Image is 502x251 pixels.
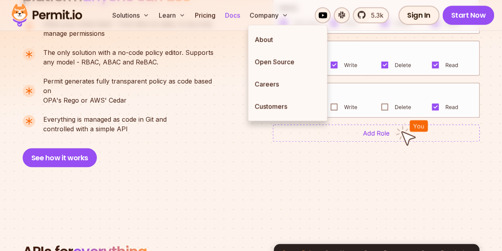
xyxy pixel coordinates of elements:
a: About [248,28,327,51]
p: any model - RBAC, ABAC and ReBAC. [43,48,213,67]
span: The only solution with a no-code policy editor. Supports [43,48,213,57]
button: Learn [156,7,188,23]
span: 5.3k [366,10,383,20]
a: Docs [222,7,243,23]
a: Pricing [192,7,219,23]
img: Permit logo [8,2,86,29]
a: 5.3k [353,7,389,23]
span: Permit generates fully transparent policy as code based on [43,76,220,95]
a: Start Now [442,6,494,25]
a: Open Source [248,51,327,73]
a: Customers [248,95,327,117]
a: Sign In [398,6,439,25]
p: OPA's Rego or AWS' Cedar [43,76,220,105]
p: controlled with a simple API [43,115,167,134]
button: Solutions [109,7,152,23]
button: Company [246,7,291,23]
span: Everything is managed as code in Git and [43,115,167,124]
button: See how it works [23,148,97,167]
a: Careers [248,73,327,95]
